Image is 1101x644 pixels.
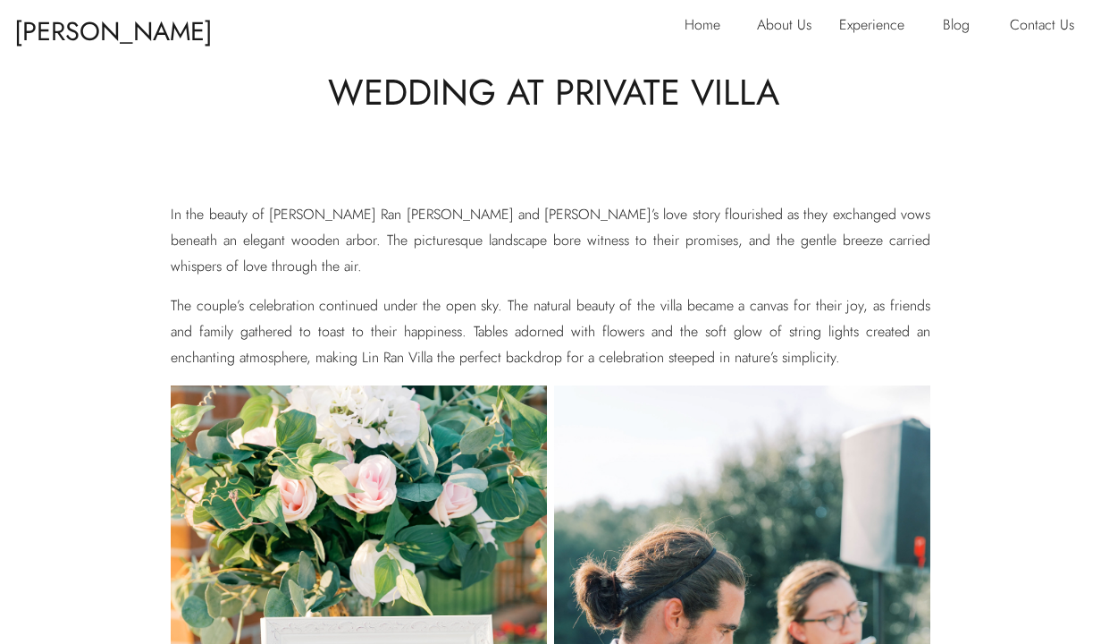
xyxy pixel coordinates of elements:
[14,8,231,41] p: [PERSON_NAME] & [PERSON_NAME]
[1010,13,1086,41] a: Contact Us
[685,13,731,41] a: Home
[839,13,919,41] a: Experience
[60,67,1046,117] h1: Wedding at Private Villa
[171,293,930,370] p: The couple’s celebration continued under the open sky. The natural beauty of the villa became a c...
[943,13,983,41] a: Blog
[757,13,827,41] a: About Us
[171,202,930,279] p: In the beauty of [PERSON_NAME] Ran [PERSON_NAME] and [PERSON_NAME]’s love story flourished as the...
